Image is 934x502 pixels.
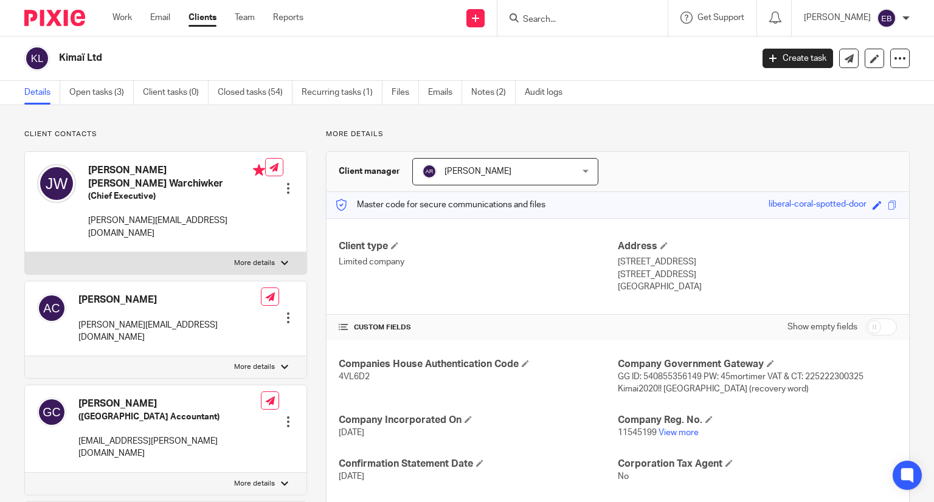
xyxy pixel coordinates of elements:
h4: Company Incorporated On [339,414,618,427]
span: Get Support [697,13,744,22]
a: Client tasks (0) [143,81,209,105]
a: Email [150,12,170,24]
p: More details [234,362,275,372]
h4: [PERSON_NAME] [78,397,261,410]
a: Closed tasks (54) [218,81,292,105]
a: Work [112,12,132,24]
h5: (Chief Executive) [88,190,265,202]
a: Audit logs [525,81,572,105]
p: Master code for secure communications and files [336,199,545,211]
a: View more [659,428,699,437]
a: Files [392,81,419,105]
p: [EMAIL_ADDRESS][PERSON_NAME][DOMAIN_NAME] [78,435,261,460]
span: GG ID: 540855356149 PW: 45mortimer VAT & CT: 225222300325 Kimai2020!! [GEOGRAPHIC_DATA] (recovery... [618,373,863,393]
p: [PERSON_NAME][EMAIL_ADDRESS][DOMAIN_NAME] [88,215,265,239]
img: svg%3E [24,46,50,71]
span: [DATE] [339,428,364,437]
span: No [618,472,629,481]
img: Pixie [24,10,85,26]
h4: Corporation Tax Agent [618,458,897,470]
h4: Company Government Gateway [618,358,897,371]
p: [STREET_ADDRESS] [618,269,897,281]
h4: [PERSON_NAME] [78,294,261,306]
p: Client contacts [24,129,307,139]
h4: CUSTOM FIELDS [339,323,618,332]
p: More details [234,258,275,268]
a: Clients [189,12,216,24]
img: svg%3E [877,9,896,28]
h4: Address [618,240,897,253]
h4: Client type [339,240,618,253]
i: Primary [253,164,265,176]
label: Show empty fields [787,321,857,333]
span: [DATE] [339,472,364,481]
p: Limited company [339,256,618,268]
span: 11545199 [618,428,657,437]
a: Notes (2) [471,81,516,105]
p: [GEOGRAPHIC_DATA] [618,281,897,293]
p: [PERSON_NAME] [804,12,871,24]
div: liberal-coral-spotted-door [769,198,867,212]
h4: Company Reg. No. [618,414,897,427]
a: Recurring tasks (1) [302,81,382,105]
img: svg%3E [37,397,66,427]
input: Search [522,15,631,26]
h4: Confirmation Statement Date [339,458,618,470]
h3: Client manager [339,165,400,177]
h5: ([GEOGRAPHIC_DATA] Accountant) [78,411,261,423]
span: [PERSON_NAME] [445,167,511,176]
a: Open tasks (3) [69,81,134,105]
h4: Companies House Authentication Code [339,358,618,371]
img: svg%3E [37,294,66,323]
p: More details [234,479,275,489]
a: Emails [428,81,462,105]
h2: Kimaï Ltd [59,52,607,64]
span: 4VL6D2 [339,373,370,381]
a: Create task [763,49,833,68]
a: Details [24,81,60,105]
p: More details [326,129,910,139]
p: [PERSON_NAME][EMAIL_ADDRESS][DOMAIN_NAME] [78,319,261,344]
img: svg%3E [37,164,76,203]
a: Team [235,12,255,24]
h4: [PERSON_NAME] [PERSON_NAME] Warchiwker [88,164,265,190]
p: [STREET_ADDRESS] [618,256,897,268]
a: Reports [273,12,303,24]
img: svg%3E [422,164,437,179]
